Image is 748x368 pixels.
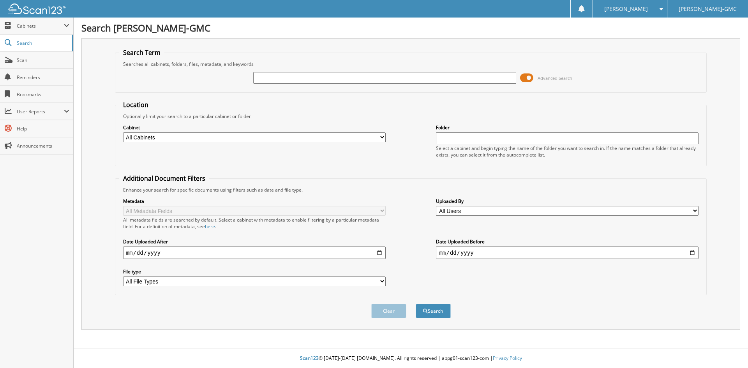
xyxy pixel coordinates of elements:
[436,145,699,158] div: Select a cabinet and begin typing the name of the folder you want to search in. If the name match...
[436,124,699,131] label: Folder
[74,349,748,368] div: © [DATE]-[DATE] [DOMAIN_NAME]. All rights reserved | appg01-scan123-com |
[8,4,66,14] img: scan123-logo-white.svg
[119,48,164,57] legend: Search Term
[205,223,215,230] a: here
[119,100,152,109] legend: Location
[123,217,386,230] div: All metadata fields are searched by default. Select a cabinet with metadata to enable filtering b...
[17,108,64,115] span: User Reports
[81,21,740,34] h1: Search [PERSON_NAME]-GMC
[17,125,69,132] span: Help
[119,61,703,67] div: Searches all cabinets, folders, files, metadata, and keywords
[679,7,737,11] span: [PERSON_NAME]-GMC
[17,74,69,81] span: Reminders
[371,304,406,318] button: Clear
[300,355,319,361] span: Scan123
[436,198,699,204] label: Uploaded By
[416,304,451,318] button: Search
[538,75,572,81] span: Advanced Search
[17,91,69,98] span: Bookmarks
[604,7,648,11] span: [PERSON_NAME]
[436,238,699,245] label: Date Uploaded Before
[123,238,386,245] label: Date Uploaded After
[17,40,68,46] span: Search
[17,57,69,63] span: Scan
[119,113,703,120] div: Optionally limit your search to a particular cabinet or folder
[123,268,386,275] label: File type
[119,174,209,183] legend: Additional Document Filters
[123,124,386,131] label: Cabinet
[436,247,699,259] input: end
[123,198,386,204] label: Metadata
[709,331,748,368] iframe: Chat Widget
[493,355,522,361] a: Privacy Policy
[119,187,703,193] div: Enhance your search for specific documents using filters such as date and file type.
[17,23,64,29] span: Cabinets
[123,247,386,259] input: start
[17,143,69,149] span: Announcements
